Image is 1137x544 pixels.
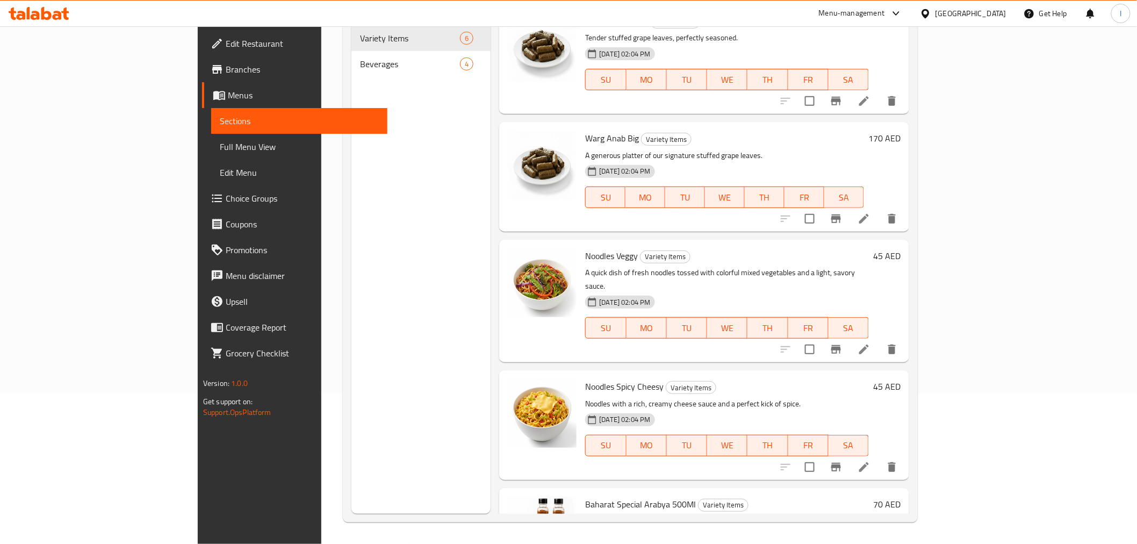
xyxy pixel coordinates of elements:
span: SA [833,438,865,453]
div: Variety Items [666,381,716,394]
a: Upsell [202,289,387,314]
span: [DATE] 02:04 PM [595,49,654,59]
span: SU [590,72,622,88]
h6: 60 AED [873,13,901,28]
span: SU [590,320,622,336]
span: 1.0.0 [231,376,248,390]
span: Coverage Report [226,321,379,334]
h6: 70 AED [873,497,901,512]
button: delete [879,88,905,114]
a: Choice Groups [202,185,387,211]
a: Edit menu item [858,343,870,356]
button: WE [707,317,747,339]
p: Tender stuffed grape leaves, perfectly seasoned. [585,31,869,45]
span: TU [671,438,703,453]
span: Choice Groups [226,192,379,205]
span: WE [711,320,743,336]
a: Edit Menu [211,160,387,185]
span: Variety Items [666,382,716,394]
span: WE [709,190,740,205]
span: Full Menu View [220,140,379,153]
button: FR [788,69,829,90]
span: Select to update [798,456,821,478]
span: Select to update [798,338,821,361]
p: Noodles with a rich, creamy cheese sauce and a perfect kick of spice. [585,397,869,411]
button: TU [667,69,707,90]
span: MO [631,320,663,336]
button: FR [788,317,829,339]
span: TH [752,320,783,336]
button: Branch-specific-item [823,88,849,114]
img: Warg Anab Small [508,13,577,82]
button: Branch-specific-item [823,454,849,480]
span: MO [631,72,663,88]
button: Branch-specific-item [823,337,849,362]
button: SU [585,317,626,339]
span: Beverages [360,58,460,70]
a: Grocery Checklist [202,340,387,366]
span: Variety Items [699,499,748,511]
nav: Menu sections [351,21,491,81]
span: SU [590,438,622,453]
a: Coupons [202,211,387,237]
button: SA [829,435,869,456]
span: WE [711,72,743,88]
div: Variety Items6 [351,25,491,51]
span: TU [671,320,703,336]
span: Noodles Veggy [585,248,638,264]
span: Edit Restaurant [226,37,379,50]
span: SA [833,320,865,336]
button: FR [785,187,824,208]
span: Variety Items [641,250,690,263]
span: Get support on: [203,395,253,409]
div: items [460,32,473,45]
div: [GEOGRAPHIC_DATA] [935,8,1006,19]
button: SU [585,435,626,456]
span: TH [752,438,783,453]
span: Grocery Checklist [226,347,379,360]
img: Noodles Spicy Cheesy [508,379,577,448]
button: delete [879,454,905,480]
p: A generous platter of our signature stuffed grape leaves. [585,149,864,162]
div: Menu-management [819,7,885,20]
button: FR [788,435,829,456]
span: SA [833,72,865,88]
a: Coverage Report [202,314,387,340]
span: Variety Items [642,133,691,146]
span: Promotions [226,244,379,256]
span: Select to update [798,207,821,230]
button: TH [747,435,788,456]
img: Noodles Veggy [508,248,577,317]
button: WE [707,435,747,456]
button: SU [585,187,625,208]
a: Support.OpsPlatform [203,405,271,419]
div: items [460,58,473,70]
button: SA [829,69,869,90]
span: Upsell [226,295,379,308]
button: TH [747,317,788,339]
h6: 45 AED [873,379,901,394]
span: Variety Items [360,32,460,45]
button: WE [705,187,745,208]
p: A quick dish of fresh noodles tossed with colorful mixed vegetables and a light, savory sauce. [585,266,869,293]
button: SU [585,69,626,90]
a: Edit menu item [858,212,870,225]
span: WE [711,438,743,453]
button: delete [879,337,905,362]
a: Menus [202,82,387,108]
button: Branch-specific-item [823,206,849,232]
span: Noodles Spicy Cheesy [585,378,664,395]
a: Edit menu item [858,95,870,108]
button: TH [745,187,785,208]
span: Baharat Special Arabya 500Ml [585,496,696,512]
span: Menu disclaimer [226,269,379,282]
h6: 45 AED [873,248,901,263]
h6: 170 AED [868,131,901,146]
a: Edit Restaurant [202,31,387,56]
span: Version: [203,376,229,390]
span: Select to update [798,90,821,112]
